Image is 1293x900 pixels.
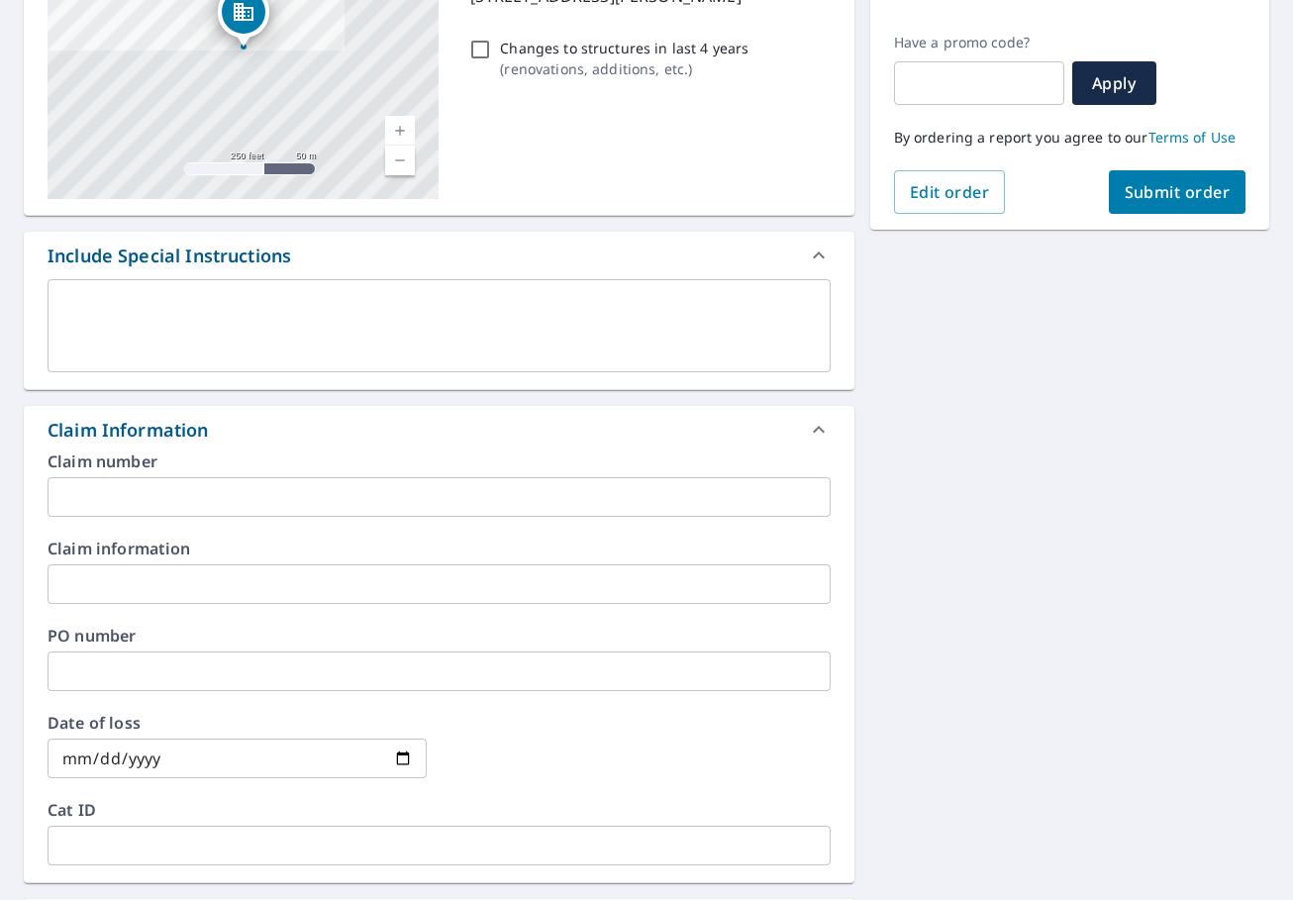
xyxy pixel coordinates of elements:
[500,58,748,79] p: ( renovations, additions, etc. )
[24,232,854,279] div: Include Special Instructions
[1148,128,1237,147] a: Terms of Use
[48,628,831,644] label: PO number
[48,453,831,469] label: Claim number
[894,34,1064,51] label: Have a promo code?
[48,715,427,731] label: Date of loss
[1088,72,1141,94] span: Apply
[48,243,291,269] div: Include Special Instructions
[48,802,831,818] label: Cat ID
[385,146,415,175] a: Current Level 17, Zoom Out
[1109,170,1246,214] button: Submit order
[24,406,854,453] div: Claim Information
[1125,181,1231,203] span: Submit order
[910,181,990,203] span: Edit order
[48,541,831,556] label: Claim information
[500,38,748,58] p: Changes to structures in last 4 years
[48,417,209,444] div: Claim Information
[1072,61,1156,105] button: Apply
[894,170,1006,214] button: Edit order
[894,129,1245,147] p: By ordering a report you agree to our
[385,116,415,146] a: Current Level 17, Zoom In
